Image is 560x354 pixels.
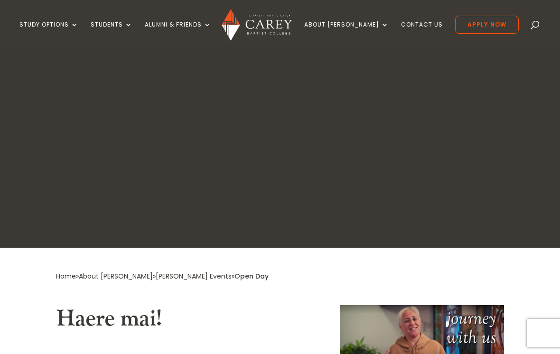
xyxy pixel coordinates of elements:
a: About [PERSON_NAME] [304,21,389,44]
a: Home [56,271,76,281]
span: » » » [56,271,269,281]
a: Contact Us [401,21,443,44]
a: Alumni & Friends [145,21,211,44]
a: Students [91,21,132,44]
img: Carey Baptist College [222,9,291,41]
h2: Haere mai! [56,305,315,337]
a: [PERSON_NAME] Events [156,271,232,281]
a: Study Options [19,21,78,44]
a: About [PERSON_NAME] [79,271,153,281]
span: Open Day [234,271,269,281]
a: Apply Now [455,16,519,34]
